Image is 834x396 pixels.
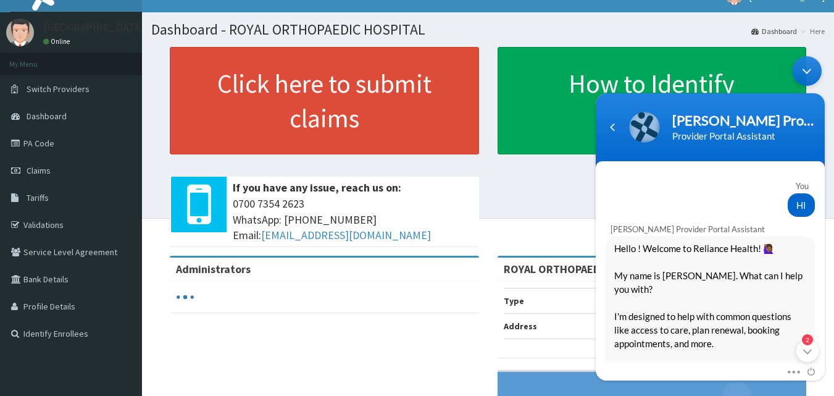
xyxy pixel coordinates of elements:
span: Claims [27,165,51,176]
h1: Dashboard - ROYAL ORTHOPAEDIC HOSPITAL [151,22,825,38]
a: Dashboard [751,26,797,36]
p: [GEOGRAPHIC_DATA] [43,22,145,33]
li: Here [798,26,825,36]
span: Switch Providers [27,83,90,95]
b: If you have any issue, reach us on: [233,180,401,195]
img: User Image [6,19,34,46]
a: Click here to submit claims [170,47,479,154]
span: End chat [212,314,225,326]
span: More actions [196,314,206,326]
a: Online [43,37,73,46]
b: Type [504,295,524,306]
b: Administrators [176,262,251,276]
svg: audio-loading [176,288,194,306]
span: Tariffs [27,192,49,203]
a: [EMAIL_ADDRESS][DOMAIN_NAME] [261,228,431,242]
span: 0700 7354 2623 WhatsApp: [PHONE_NUMBER] Email: [233,196,473,243]
span: Dashboard [27,111,67,122]
iframe: SalesIQ Chatwindow [590,50,831,387]
em: 2 [212,284,223,295]
b: Address [504,321,537,332]
strong: ROYAL ORTHOPAEDIC HOSPITAL [504,262,661,276]
a: How to Identify Enrollees [498,47,807,154]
